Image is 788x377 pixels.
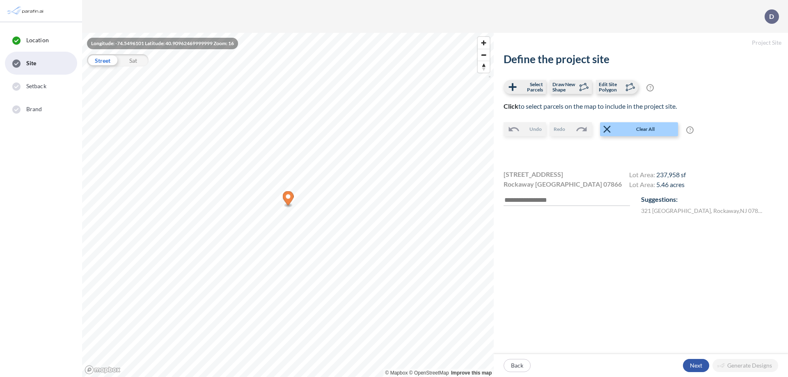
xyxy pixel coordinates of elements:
[511,361,523,370] p: Back
[646,84,654,91] span: ?
[87,54,118,66] div: Street
[641,194,778,204] p: Suggestions:
[26,105,42,113] span: Brand
[82,33,494,377] canvas: Map
[26,59,36,67] span: Site
[613,126,677,133] span: Clear All
[451,370,492,376] a: Improve this map
[686,126,694,134] span: ?
[629,181,686,190] h4: Lot Area:
[494,33,788,53] h5: Project Site
[629,171,686,181] h4: Lot Area:
[519,82,543,92] span: Select Parcels
[118,54,149,66] div: Sat
[550,122,592,136] button: Redo
[552,82,577,92] span: Draw New Shape
[87,38,238,49] div: Longitude: -74.5496101 Latitude: 40.90962469999999 Zoom: 16
[504,122,546,136] button: Undo
[6,3,46,18] img: Parafin
[283,191,294,208] div: Map marker
[385,370,408,376] a: Mapbox
[85,365,121,375] a: Mapbox homepage
[554,126,565,133] span: Redo
[656,171,686,178] span: 237,958 sf
[478,49,490,61] button: Zoom out
[504,53,778,66] h2: Define the project site
[409,370,449,376] a: OpenStreetMap
[504,169,563,179] span: [STREET_ADDRESS]
[683,359,709,372] button: Next
[26,82,46,90] span: Setback
[26,36,49,44] span: Location
[600,122,678,136] button: Clear All
[504,179,622,189] span: Rockaway [GEOGRAPHIC_DATA] 07866
[769,13,774,20] p: D
[504,102,518,110] b: Click
[504,359,531,372] button: Back
[656,181,685,188] span: 5.46 acres
[478,61,490,73] button: Reset bearing to north
[599,82,623,92] span: Edit Site Polygon
[504,102,677,110] span: to select parcels on the map to include in the project site.
[529,126,542,133] span: Undo
[478,37,490,49] button: Zoom in
[641,206,765,215] label: 321 [GEOGRAPHIC_DATA] , Rockaway , NJ 07866 , US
